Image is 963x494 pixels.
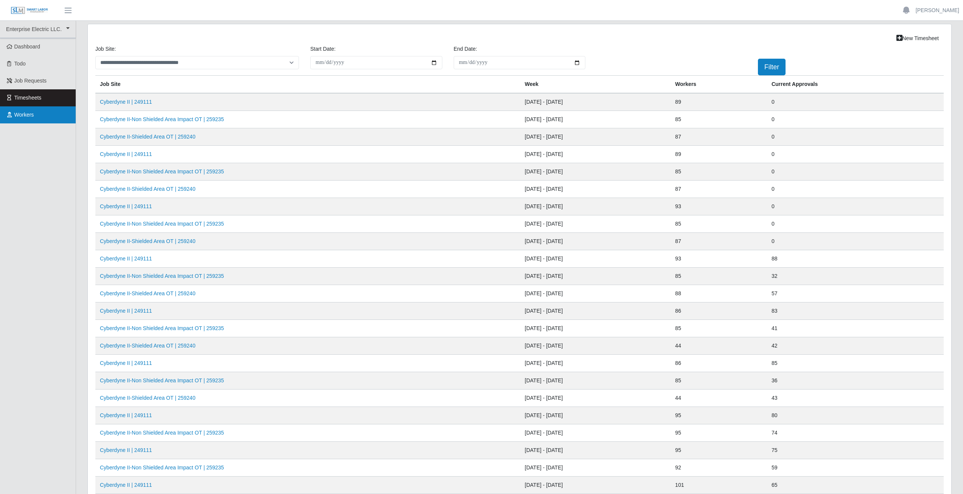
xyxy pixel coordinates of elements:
[100,256,152,262] a: Cyberdyne II | 249111
[14,95,42,101] span: Timesheets
[767,302,944,320] td: 83
[100,116,224,122] a: Cyberdyne II-Non Shielded Area Impact OT | 259235
[14,44,40,50] span: Dashboard
[520,250,671,268] td: [DATE] - [DATE]
[767,407,944,424] td: 80
[671,424,767,442] td: 95
[520,111,671,128] td: [DATE] - [DATE]
[100,447,152,453] a: Cyberdyne II | 249111
[767,76,944,94] th: Current Approvals
[100,377,224,383] a: Cyberdyne II-Non Shielded Area Impact OT | 259235
[671,442,767,459] td: 95
[520,442,671,459] td: [DATE] - [DATE]
[767,93,944,111] td: 0
[14,112,34,118] span: Workers
[671,390,767,407] td: 44
[100,151,152,157] a: Cyberdyne II | 249111
[520,407,671,424] td: [DATE] - [DATE]
[100,430,224,436] a: Cyberdyne II-Non Shielded Area Impact OT | 259235
[671,355,767,372] td: 86
[767,181,944,198] td: 0
[520,128,671,146] td: [DATE] - [DATE]
[671,181,767,198] td: 87
[520,146,671,163] td: [DATE] - [DATE]
[520,268,671,285] td: [DATE] - [DATE]
[767,163,944,181] td: 0
[520,181,671,198] td: [DATE] - [DATE]
[100,186,195,192] a: Cyberdyne II-Shielded Area OT | 259240
[916,6,959,14] a: [PERSON_NAME]
[767,477,944,494] td: 65
[671,215,767,233] td: 85
[100,290,195,296] a: Cyberdyne II-Shielded Area OT | 259240
[520,93,671,111] td: [DATE] - [DATE]
[671,146,767,163] td: 89
[671,268,767,285] td: 85
[767,128,944,146] td: 0
[520,477,671,494] td: [DATE] - [DATE]
[520,355,671,372] td: [DATE] - [DATE]
[100,412,152,418] a: Cyberdyne II | 249111
[671,76,767,94] th: Workers
[520,372,671,390] td: [DATE] - [DATE]
[767,424,944,442] td: 74
[100,273,224,279] a: Cyberdyne II-Non Shielded Area Impact OT | 259235
[95,45,116,53] label: job site:
[520,198,671,215] td: [DATE] - [DATE]
[767,233,944,250] td: 0
[520,337,671,355] td: [DATE] - [DATE]
[100,134,195,140] a: Cyberdyne II-Shielded Area OT | 259240
[767,250,944,268] td: 88
[100,168,224,175] a: Cyberdyne II-Non Shielded Area Impact OT | 259235
[520,76,671,94] th: Week
[767,459,944,477] td: 59
[100,360,152,366] a: Cyberdyne II | 249111
[520,302,671,320] td: [DATE] - [DATE]
[671,93,767,111] td: 89
[671,128,767,146] td: 87
[671,233,767,250] td: 87
[310,45,336,53] label: Start Date:
[520,285,671,302] td: [DATE] - [DATE]
[671,198,767,215] td: 93
[671,407,767,424] td: 95
[767,355,944,372] td: 85
[520,390,671,407] td: [DATE] - [DATE]
[100,238,195,244] a: Cyberdyne II-Shielded Area OT | 259240
[95,76,520,94] th: job site
[14,78,47,84] span: Job Requests
[671,320,767,337] td: 85
[671,163,767,181] td: 85
[767,320,944,337] td: 41
[100,203,152,209] a: Cyberdyne II | 249111
[520,424,671,442] td: [DATE] - [DATE]
[520,320,671,337] td: [DATE] - [DATE]
[100,221,224,227] a: Cyberdyne II-Non Shielded Area Impact OT | 259235
[758,59,786,75] button: Filter
[100,308,152,314] a: Cyberdyne II | 249111
[454,45,477,53] label: End Date:
[100,99,152,105] a: Cyberdyne II | 249111
[767,146,944,163] td: 0
[100,343,195,349] a: Cyberdyne II-Shielded Area OT | 259240
[767,198,944,215] td: 0
[671,477,767,494] td: 101
[671,302,767,320] td: 86
[14,61,26,67] span: Todo
[11,6,48,15] img: SLM Logo
[767,268,944,285] td: 32
[891,32,944,45] a: New Timesheet
[520,163,671,181] td: [DATE] - [DATE]
[100,325,224,331] a: Cyberdyne II-Non Shielded Area Impact OT | 259235
[671,111,767,128] td: 85
[520,215,671,233] td: [DATE] - [DATE]
[671,459,767,477] td: 92
[767,215,944,233] td: 0
[767,337,944,355] td: 42
[100,464,224,471] a: Cyberdyne II-Non Shielded Area Impact OT | 259235
[520,233,671,250] td: [DATE] - [DATE]
[671,285,767,302] td: 88
[100,395,195,401] a: Cyberdyne II-Shielded Area OT | 259240
[767,442,944,459] td: 75
[671,337,767,355] td: 44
